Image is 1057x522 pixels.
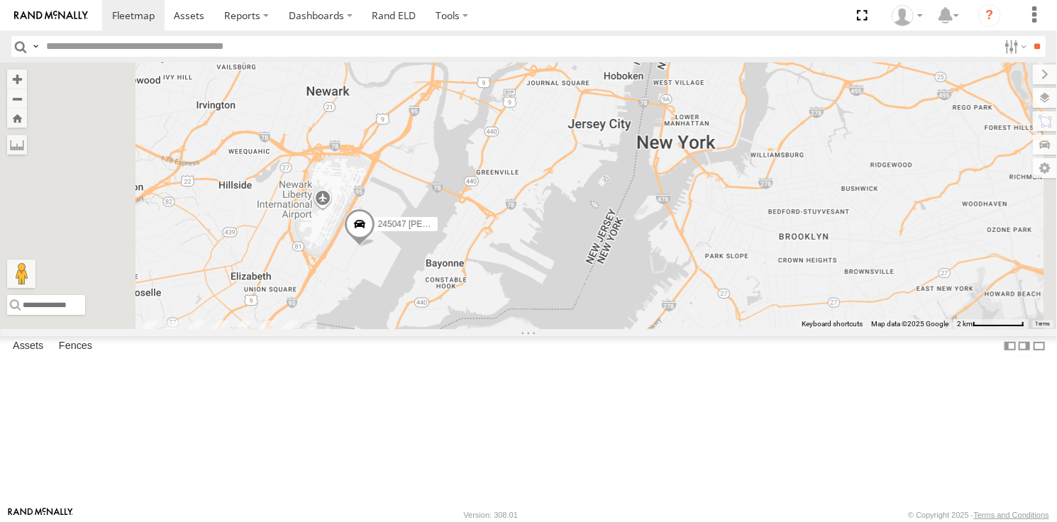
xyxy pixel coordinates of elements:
button: Zoom Home [7,109,27,128]
label: Map Settings [1033,158,1057,178]
i: ? [978,4,1001,27]
span: 2 km [957,320,973,328]
label: Assets [6,337,50,357]
button: Zoom out [7,89,27,109]
button: Drag Pegman onto the map to open Street View [7,260,35,288]
button: Map Scale: 2 km per 69 pixels [953,319,1029,329]
label: Dock Summary Table to the Left [1003,336,1017,357]
label: Hide Summary Table [1032,336,1046,357]
label: Dock Summary Table to the Right [1017,336,1031,357]
a: Terms (opens in new tab) [1036,321,1051,326]
label: Fences [52,337,99,357]
a: Terms and Conditions [974,511,1049,519]
label: Search Filter Options [999,36,1029,57]
span: 245047 [PERSON_NAME] [378,219,479,229]
div: Version: 308.01 [464,511,518,519]
div: © Copyright 2025 - [908,511,1049,519]
button: Keyboard shortcuts [802,319,863,329]
span: Map data ©2025 Google [871,320,948,328]
label: Search Query [30,36,41,57]
div: Dale Gerhard [887,5,928,26]
img: rand-logo.svg [14,11,88,21]
button: Zoom in [7,70,27,89]
label: Measure [7,135,27,155]
a: Visit our Website [8,508,73,522]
